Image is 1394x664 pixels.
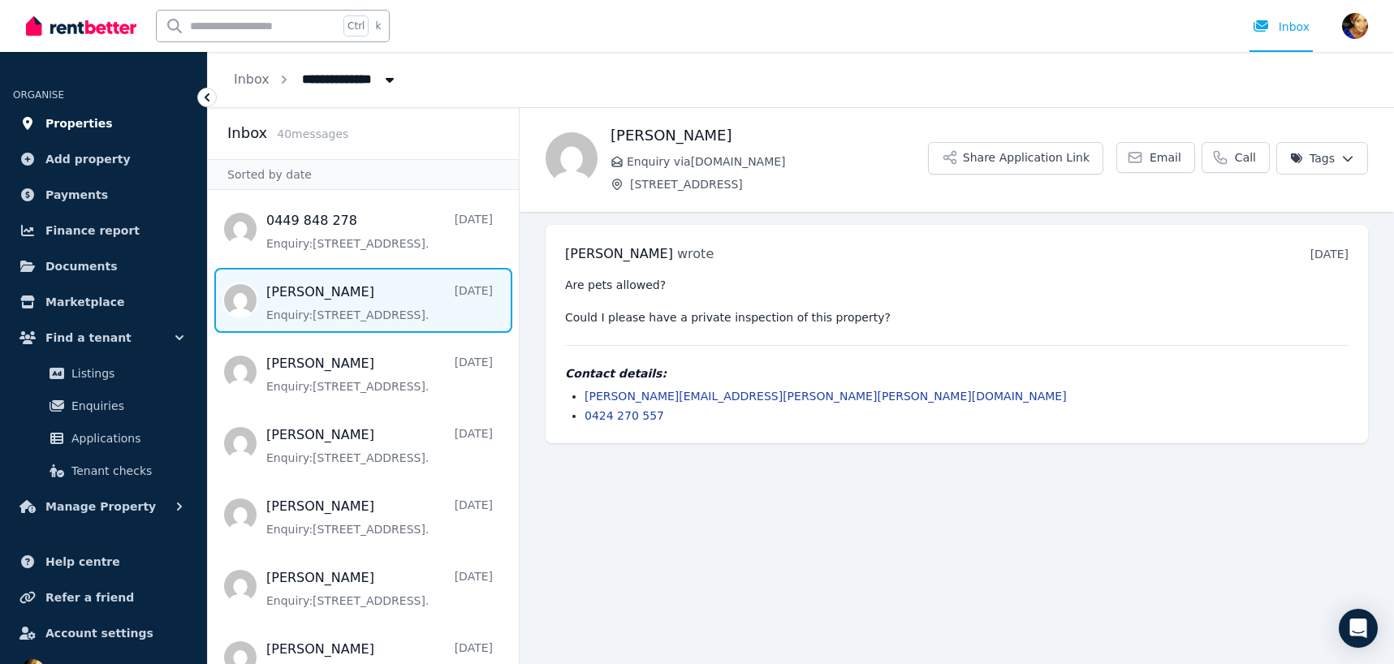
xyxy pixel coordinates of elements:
a: [PERSON_NAME][DATE]Enquiry:[STREET_ADDRESS]. [266,354,493,395]
span: Enquiry via [DOMAIN_NAME] [627,153,928,170]
pre: Are pets allowed? Could I please have a private inspection of this property? [565,277,1349,326]
a: Call [1202,142,1270,173]
span: Enquiries [71,396,181,416]
a: Add property [13,143,194,175]
button: Find a tenant [13,321,194,354]
span: Documents [45,257,118,276]
a: [PERSON_NAME][DATE]Enquiry:[STREET_ADDRESS]. [266,425,493,466]
a: 0424 270 557 [585,409,664,422]
a: [PERSON_NAME][EMAIL_ADDRESS][PERSON_NAME][PERSON_NAME][DOMAIN_NAME] [585,390,1067,403]
span: k [375,19,381,32]
button: Manage Property [13,490,194,523]
a: Listings [19,357,188,390]
span: Properties [45,114,113,133]
a: Properties [13,107,194,140]
span: Help centre [45,552,120,571]
span: 40 message s [277,127,348,140]
span: Tags [1290,150,1335,166]
img: Lauren Epps [1342,13,1368,39]
a: 0449 848 278[DATE]Enquiry:[STREET_ADDRESS]. [266,211,493,252]
span: wrote [677,246,714,261]
a: Inbox [234,71,270,87]
h1: [PERSON_NAME] [611,124,928,147]
img: RentBetter [26,14,136,38]
span: Listings [71,364,181,383]
img: Peter Wheeler [546,132,598,184]
button: Tags [1276,142,1368,175]
a: Marketplace [13,286,194,318]
div: Inbox [1253,19,1310,35]
a: [PERSON_NAME][DATE]Enquiry:[STREET_ADDRESS]. [266,568,493,609]
a: Email [1116,142,1195,173]
span: Email [1150,149,1181,166]
nav: Breadcrumb [208,52,424,107]
time: [DATE] [1310,248,1349,261]
button: Share Application Link [928,142,1103,175]
a: Help centre [13,545,194,578]
span: [PERSON_NAME] [565,246,673,261]
span: ORGANISE [13,89,64,101]
a: Payments [13,179,194,211]
span: Refer a friend [45,588,134,607]
div: Open Intercom Messenger [1339,609,1378,648]
a: Enquiries [19,390,188,422]
span: Payments [45,185,108,205]
div: Sorted by date [208,159,519,190]
span: Manage Property [45,497,156,516]
a: Documents [13,250,194,282]
a: [PERSON_NAME][DATE]Enquiry:[STREET_ADDRESS]. [266,282,493,323]
a: Tenant checks [19,455,188,487]
h2: Inbox [227,122,267,144]
a: [PERSON_NAME][DATE]Enquiry:[STREET_ADDRESS]. [266,497,493,537]
span: Finance report [45,221,140,240]
span: Find a tenant [45,328,132,347]
span: Add property [45,149,131,169]
span: Tenant checks [71,461,181,481]
span: Ctrl [343,15,369,37]
span: Account settings [45,623,153,643]
h4: Contact details: [565,365,1349,382]
span: Marketplace [45,292,124,312]
span: Applications [71,429,181,448]
a: Applications [19,422,188,455]
a: Account settings [13,617,194,649]
a: Refer a friend [13,581,194,614]
span: Call [1235,149,1256,166]
span: [STREET_ADDRESS] [630,176,928,192]
a: Finance report [13,214,194,247]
